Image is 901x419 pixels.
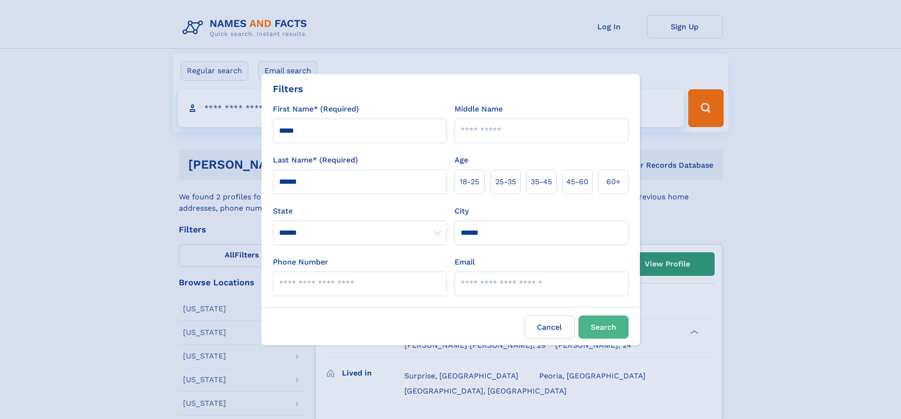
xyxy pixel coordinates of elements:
[273,154,358,166] label: Last Name* (Required)
[455,205,469,217] label: City
[578,316,629,339] button: Search
[566,176,588,188] span: 45‑60
[273,103,359,115] label: First Name* (Required)
[495,176,516,188] span: 25‑35
[273,82,303,96] div: Filters
[531,176,552,188] span: 35‑45
[525,316,575,339] label: Cancel
[606,176,621,188] span: 60+
[455,154,468,166] label: Age
[455,103,503,115] label: Middle Name
[455,257,475,268] label: Email
[460,176,479,188] span: 18‑25
[273,205,447,217] label: State
[273,257,328,268] label: Phone Number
